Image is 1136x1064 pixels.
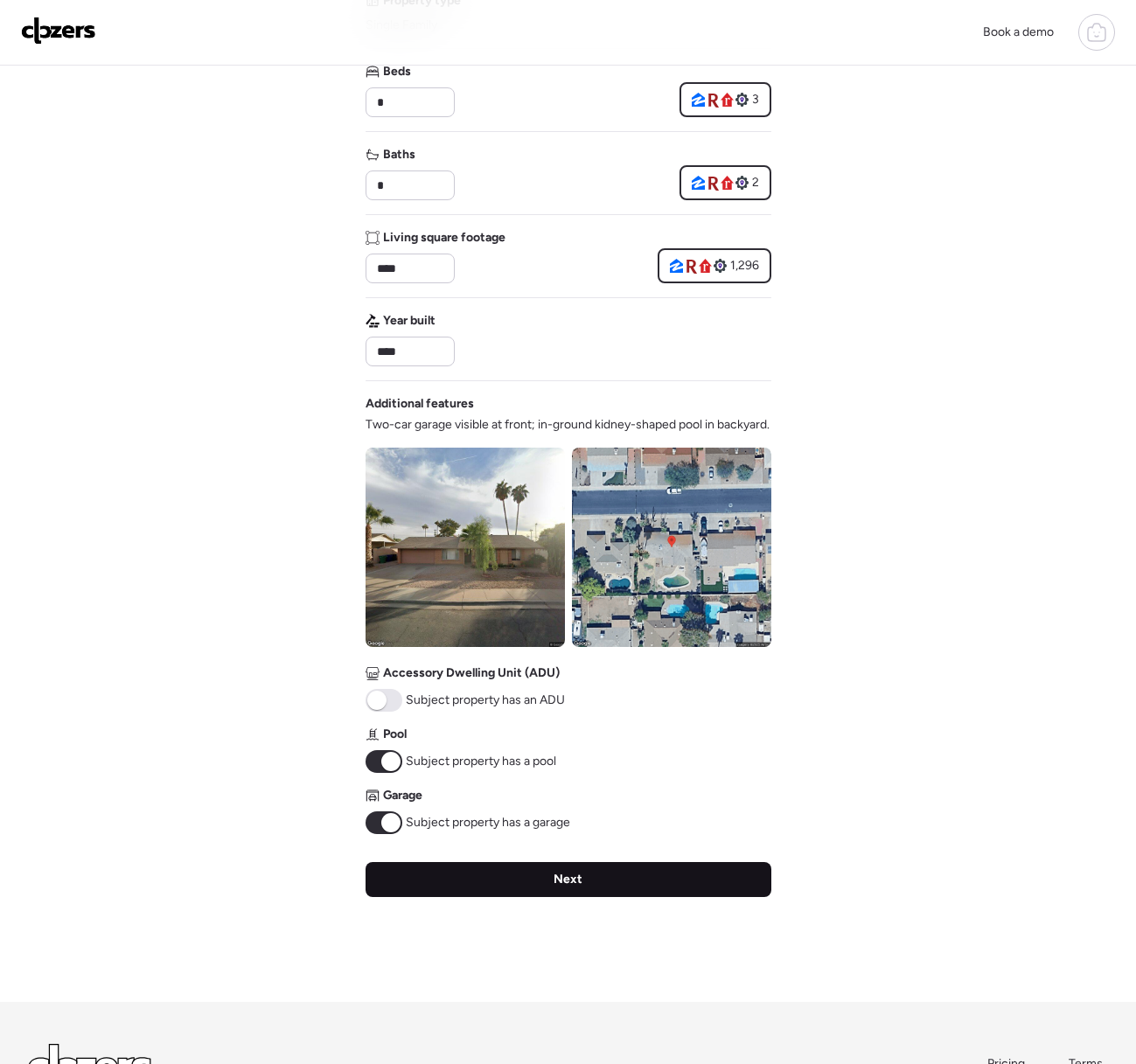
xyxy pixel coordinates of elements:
[983,24,1054,39] span: Book a demo
[406,814,570,831] span: Subject property has a garage
[383,664,560,682] span: Accessory Dwelling Unit (ADU)
[406,753,556,770] span: Subject property has a pool
[383,787,422,804] span: Garage
[730,257,759,275] span: 1,296
[383,726,407,743] span: Pool
[383,146,415,163] span: Baths
[383,229,505,247] span: Living square footage
[383,63,411,80] span: Beds
[21,17,96,45] img: Logo
[752,91,759,108] span: 3
[383,312,436,330] span: Year built
[366,416,770,434] span: Two-car garage visible at front; in-ground kidney-shaped pool in backyard.
[406,692,565,709] span: Subject property has an ADU
[366,395,474,413] span: Additional features
[554,871,582,888] span: Next
[752,174,759,191] span: 2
